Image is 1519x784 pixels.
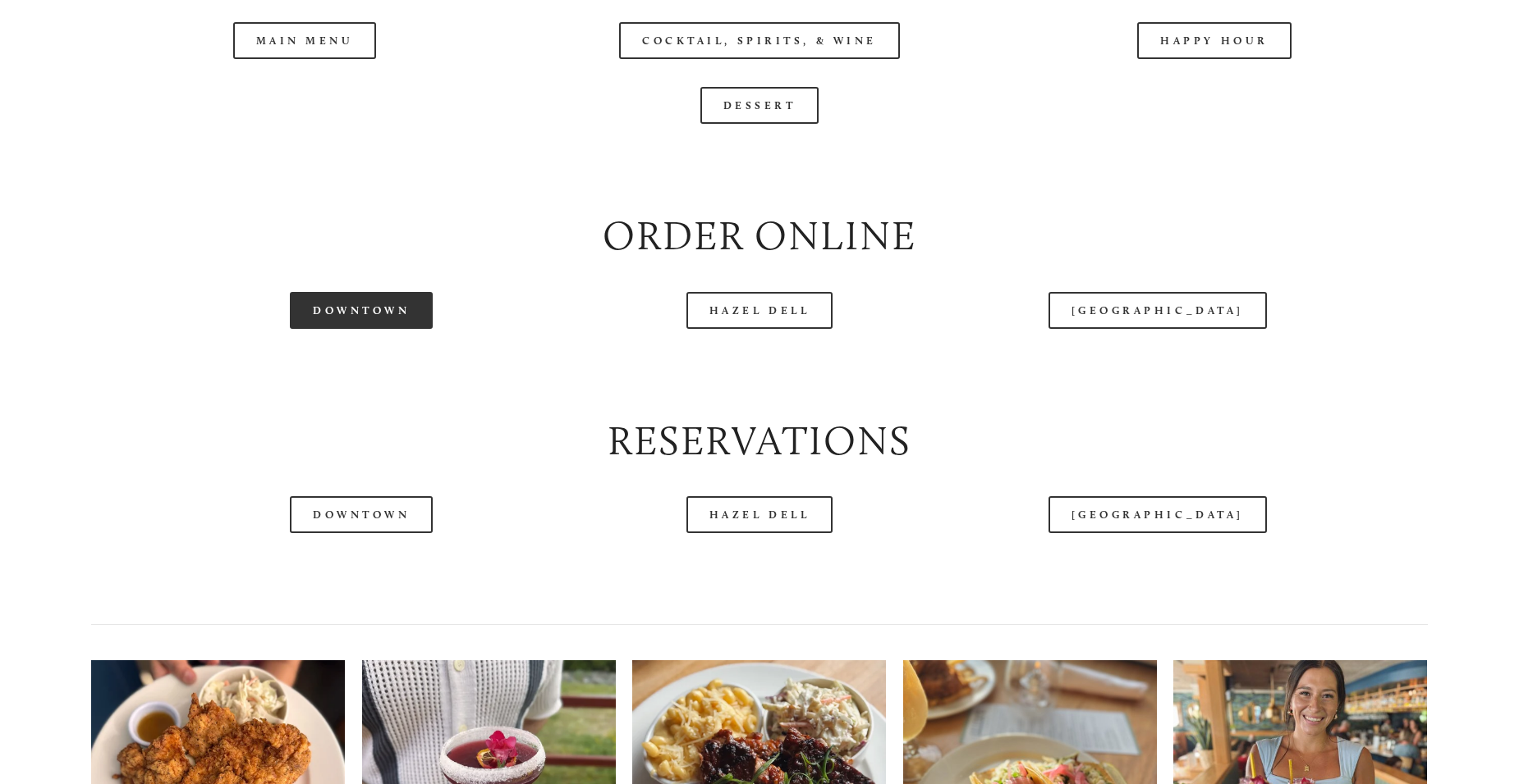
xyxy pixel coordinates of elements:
[1049,496,1267,533] a: [GEOGRAPHIC_DATA]
[290,496,433,533] a: Downtown
[686,496,833,533] a: Hazel Dell
[686,292,833,329] a: Hazel Dell
[91,207,1428,264] h2: Order Online
[91,413,1428,469] h2: Reservations
[290,292,433,329] a: Downtown
[1049,292,1267,329] a: [GEOGRAPHIC_DATA]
